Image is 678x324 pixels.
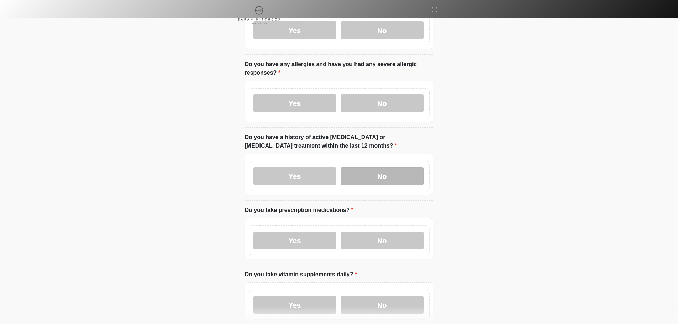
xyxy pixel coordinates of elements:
label: Yes [253,232,336,249]
label: Yes [253,167,336,185]
label: Do you take prescription medications? [245,206,354,214]
label: Do you take vitamin supplements daily? [245,270,357,279]
label: No [341,21,424,39]
label: Do you have a history of active [MEDICAL_DATA] or [MEDICAL_DATA] treatment within the last 12 mon... [245,133,433,150]
label: Yes [253,296,336,314]
label: No [341,94,424,112]
label: No [341,167,424,185]
label: No [341,296,424,314]
label: No [341,232,424,249]
img: Sarah Hitchcox Aesthetics Logo [238,5,280,24]
label: Yes [253,21,336,39]
label: Do you have any allergies and have you had any severe allergic responses? [245,60,433,77]
label: Yes [253,94,336,112]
